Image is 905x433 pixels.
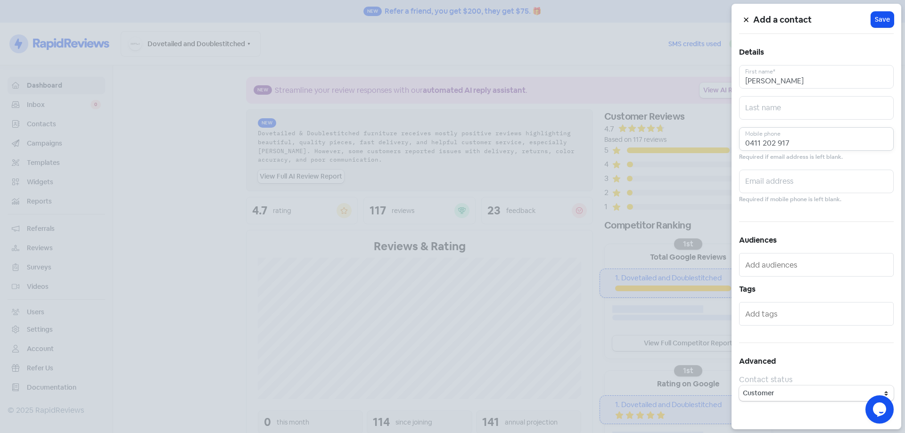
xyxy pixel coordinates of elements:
input: Last name [739,96,894,120]
h5: Add a contact [753,13,871,27]
span: Save [875,15,890,25]
h5: Audiences [739,233,894,247]
button: Save [871,12,894,27]
iframe: chat widget [865,395,896,424]
input: Add tags [745,306,889,321]
input: First name [739,65,894,89]
input: Add audiences [745,257,889,272]
h5: Tags [739,282,894,296]
input: Mobile phone [739,127,894,151]
div: Contact status [739,374,894,385]
input: Email address [739,170,894,193]
h5: Details [739,45,894,59]
small: Required if email address is left blank. [739,153,843,162]
small: Required if mobile phone is left blank. [739,195,841,204]
h5: Advanced [739,354,894,368]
